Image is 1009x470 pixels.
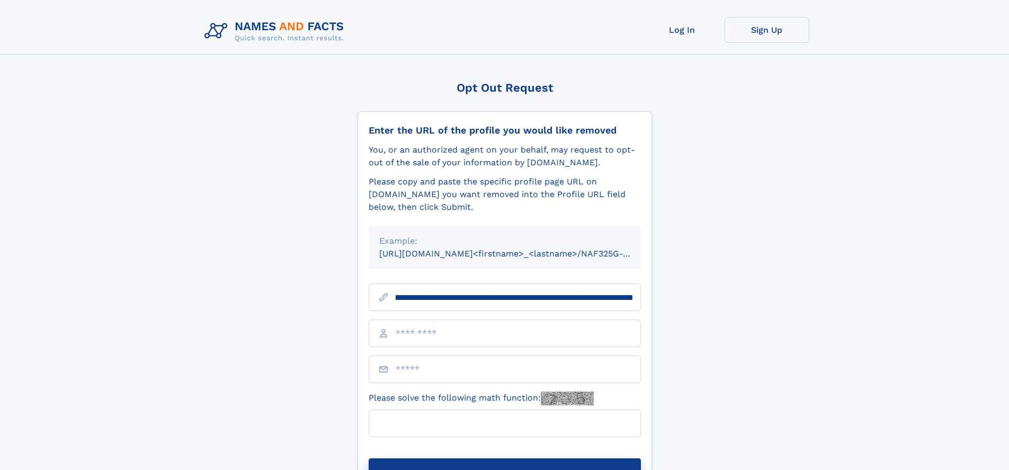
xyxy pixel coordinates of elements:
[725,17,809,43] a: Sign Up
[369,144,641,169] div: You, or an authorized agent on your behalf, may request to opt-out of the sale of your informatio...
[640,17,725,43] a: Log In
[379,249,661,259] small: [URL][DOMAIN_NAME]<firstname>_<lastname>/NAF325G-xxxxxxxx
[369,175,641,214] div: Please copy and paste the specific profile page URL on [DOMAIN_NAME] you want removed into the Pr...
[369,392,594,405] label: Please solve the following math function:
[379,235,630,247] div: Example:
[358,81,652,94] div: Opt Out Request
[369,125,641,136] div: Enter the URL of the profile you would like removed
[200,17,353,46] img: Logo Names and Facts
